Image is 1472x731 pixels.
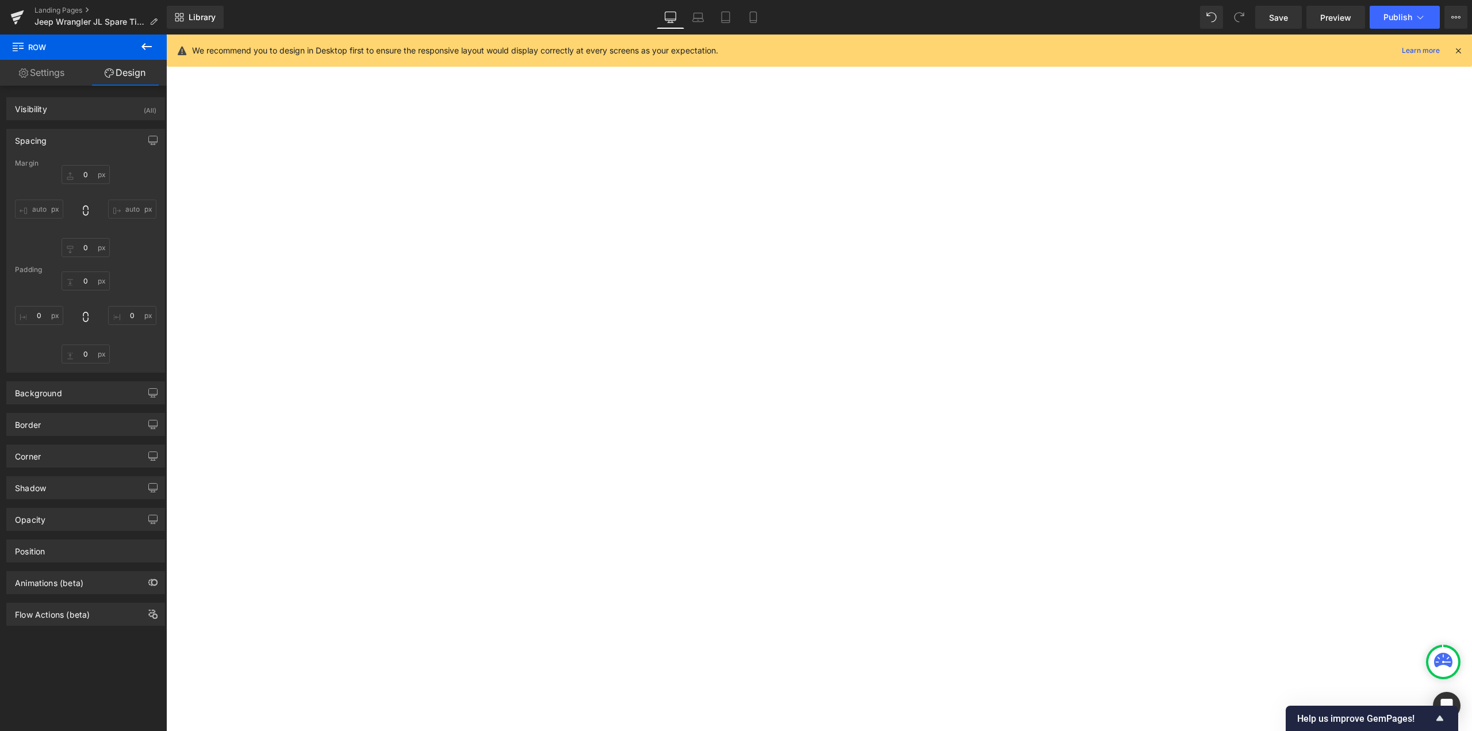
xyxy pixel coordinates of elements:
[1444,6,1467,29] button: More
[144,98,156,117] div: (All)
[62,345,110,363] input: 0
[15,477,46,493] div: Shadow
[15,414,41,430] div: Border
[15,382,62,398] div: Background
[1433,692,1460,719] div: Open Intercom Messenger
[1397,44,1444,58] a: Learn more
[1228,6,1251,29] button: Redo
[15,508,45,525] div: Opacity
[15,572,83,588] div: Animations (beta)
[62,271,110,290] input: 0
[108,200,156,219] input: 0
[1306,6,1365,29] a: Preview
[15,445,41,461] div: Corner
[1297,713,1433,724] span: Help us improve GemPages!
[15,266,156,274] div: Padding
[1370,6,1440,29] button: Publish
[192,44,718,57] p: We recommend you to design in Desktop first to ensure the responsive layout would display correct...
[1297,711,1447,725] button: Show survey - Help us improve GemPages!
[684,6,712,29] a: Laptop
[62,165,110,184] input: 0
[1269,12,1288,24] span: Save
[739,6,767,29] a: Mobile
[15,540,45,556] div: Position
[15,129,47,146] div: Spacing
[15,200,63,219] input: 0
[34,17,145,26] span: Jeep Wrangler JL Spare Tire Covers With Camera Hole
[62,238,110,257] input: 0
[1383,13,1412,22] span: Publish
[108,306,156,325] input: 0
[83,60,167,86] a: Design
[15,98,47,114] div: Visibility
[712,6,739,29] a: Tablet
[657,6,684,29] a: Desktop
[11,35,126,60] span: Row
[15,603,90,619] div: Flow Actions (beta)
[1320,12,1351,24] span: Preview
[34,6,167,15] a: Landing Pages
[15,306,63,325] input: 0
[189,12,216,22] span: Library
[1200,6,1223,29] button: Undo
[167,6,224,29] a: New Library
[15,159,156,167] div: Margin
